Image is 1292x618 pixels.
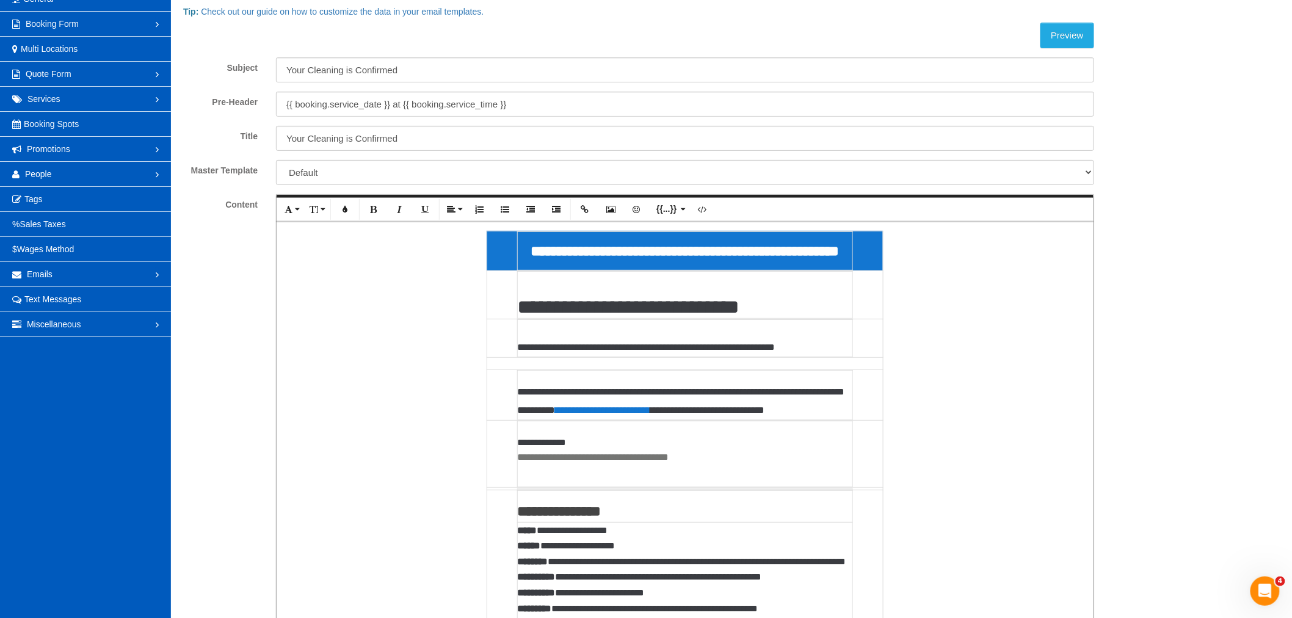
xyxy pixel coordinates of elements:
[573,198,597,221] button: Insert Link (Ctrl+K)
[27,94,60,104] span: Services
[1250,576,1280,606] iframe: Intercom live chat
[468,198,491,221] button: Ordered List
[24,119,79,129] span: Booking Spots
[599,198,622,221] button: Insert Image (Ctrl+P)
[174,194,267,211] label: Content
[27,144,70,154] span: Promotions
[625,198,648,221] button: Emoticons
[25,169,52,179] span: People
[279,198,302,221] button: Font Family
[333,198,357,221] button: Colors
[174,92,267,108] label: Pre-Header
[27,319,81,329] span: Miscellaneous
[1040,23,1094,48] button: Preview
[1276,576,1285,586] span: 4
[201,7,484,16] a: Check out our guide on how to customize the data in your email templates.
[24,294,81,304] span: Text Messages
[493,198,517,221] button: Unordered List
[26,69,71,79] span: Quote Form
[442,198,465,221] button: Align
[26,19,79,29] span: Booking Form
[174,160,267,176] label: Master Template
[20,219,65,229] span: Sales Taxes
[24,194,43,204] span: Tags
[413,198,437,221] button: Underline (Ctrl+U)
[519,198,542,221] button: Decrease Indent (Ctrl+[)
[17,244,74,254] span: Wages Method
[388,198,411,221] button: Italic (Ctrl+I)
[655,204,678,214] span: {{...}}
[691,198,714,221] button: Code View
[174,57,267,74] label: Subject
[21,44,78,54] span: Multi Locations
[27,269,53,279] span: Emails
[174,126,267,142] label: Title
[183,7,198,16] strong: Tip:
[650,198,688,221] button: {{...}}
